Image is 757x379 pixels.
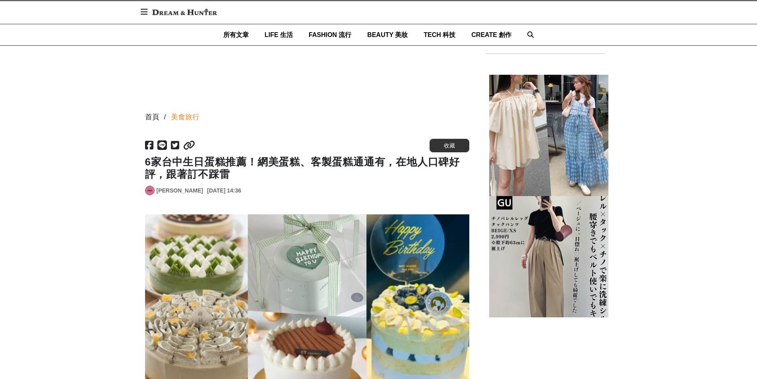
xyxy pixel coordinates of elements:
[489,75,608,317] img: 150cm小個子女生穿搭技巧，掌握「高腰線」比例，視覺增高5cm以上，不再只是可愛也能時髦有型！
[223,31,249,38] span: 所有文章
[424,24,455,45] a: TECH 科技
[309,31,352,38] span: FASHION 流行
[145,156,469,181] h1: 6家台中生日蛋糕推薦！網美蛋糕、客製蛋糕通通有，在地人口碑好評，跟著訂不踩雷
[157,187,203,195] a: [PERSON_NAME]
[148,5,221,19] img: Dream & Hunter
[171,112,199,122] a: 美食旅行
[164,112,166,122] div: /
[430,139,469,152] button: 收藏
[223,24,249,45] a: 所有文章
[207,187,241,195] div: [DATE] 14:36
[265,31,293,38] span: LIFE 生活
[145,186,154,195] img: Avatar
[471,31,511,38] span: CREATE 創作
[367,31,408,38] span: BEAUTY 美妝
[424,31,455,38] span: TECH 科技
[471,24,511,45] a: CREATE 創作
[309,24,352,45] a: FASHION 流行
[265,24,293,45] a: LIFE 生活
[145,186,155,195] a: Avatar
[367,24,408,45] a: BEAUTY 美妝
[145,112,159,122] div: 首頁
